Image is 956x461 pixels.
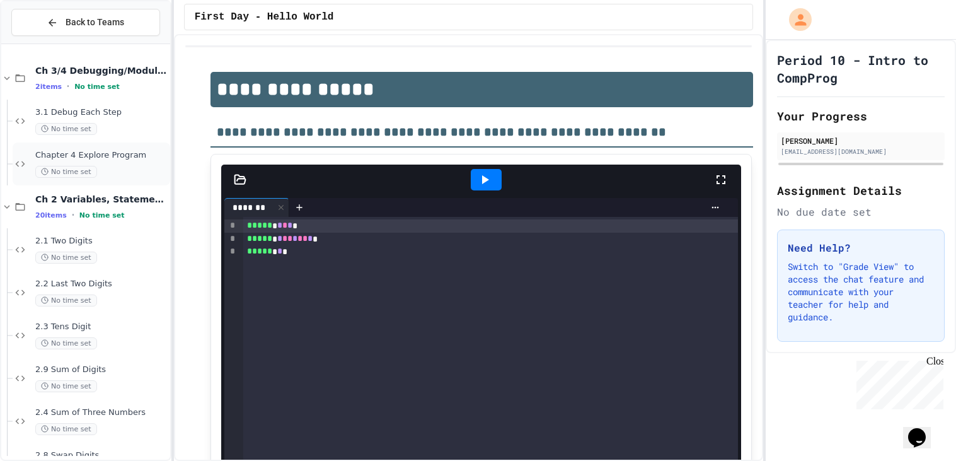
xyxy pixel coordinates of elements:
[35,365,168,375] span: 2.9 Sum of Digits
[777,204,945,219] div: No due date set
[11,9,160,36] button: Back to Teams
[67,81,69,91] span: •
[788,260,934,324] p: Switch to "Grade View" to access the chat feature and communicate with your teacher for help and ...
[35,337,97,349] span: No time set
[35,295,97,306] span: No time set
[35,236,168,247] span: 2.1 Two Digits
[74,83,120,91] span: No time set
[35,322,168,332] span: 2.3 Tens Digit
[35,211,67,219] span: 20 items
[35,450,168,461] span: 2.8 Swap Digits
[35,83,62,91] span: 2 items
[777,182,945,199] h2: Assignment Details
[781,147,941,156] div: [EMAIL_ADDRESS][DOMAIN_NAME]
[35,252,97,264] span: No time set
[35,407,168,418] span: 2.4 Sum of Three Numbers
[776,5,815,34] div: My Account
[35,150,168,161] span: Chapter 4 Explore Program
[35,194,168,205] span: Ch 2 Variables, Statements & Expressions
[35,380,97,392] span: No time set
[5,5,87,80] div: Chat with us now!Close
[79,211,125,219] span: No time set
[35,279,168,289] span: 2.2 Last Two Digits
[35,123,97,135] span: No time set
[35,65,168,76] span: Ch 3/4 Debugging/Modules
[35,166,97,178] span: No time set
[851,356,943,409] iframe: chat widget
[777,107,945,125] h2: Your Progress
[35,107,168,118] span: 3.1 Debug Each Step
[903,411,943,448] iframe: chat widget
[66,16,124,29] span: Back to Teams
[781,135,941,146] div: [PERSON_NAME]
[195,9,334,25] span: First Day - Hello World
[35,423,97,435] span: No time set
[777,51,945,86] h1: Period 10 - Intro to CompProg
[788,240,934,255] h3: Need Help?
[72,210,74,220] span: •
